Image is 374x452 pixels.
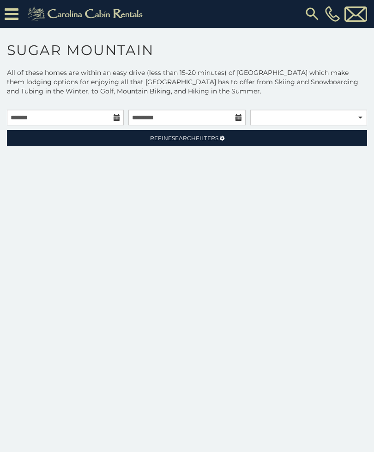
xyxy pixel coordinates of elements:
a: RefineSearchFilters [7,130,367,146]
img: Khaki-logo.png [23,5,151,23]
span: Refine Filters [150,135,218,142]
img: search-regular.svg [304,6,320,22]
a: [PHONE_NUMBER] [323,6,342,22]
span: Search [172,135,196,142]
